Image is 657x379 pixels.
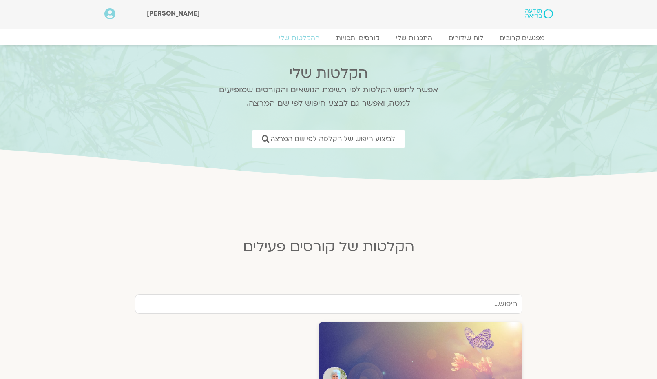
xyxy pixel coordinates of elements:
[135,294,522,314] input: חיפוש...
[271,34,328,42] a: ההקלטות שלי
[388,34,440,42] a: התכניות שלי
[440,34,491,42] a: לוח שידורים
[208,65,449,82] h2: הקלטות שלי
[252,130,405,148] a: לביצוע חיפוש של הקלטה לפי שם המרצה
[129,239,529,255] h2: הקלטות של קורסים פעילים
[270,135,395,143] span: לביצוע חיפוש של הקלטה לפי שם המרצה
[328,34,388,42] a: קורסים ותכניות
[491,34,553,42] a: מפגשים קרובים
[208,83,449,110] p: אפשר לחפש הקלטות לפי רשימת הנושאים והקורסים שמופיעים למטה, ואפשר גם לבצע חיפוש לפי שם המרצה.
[104,34,553,42] nav: Menu
[147,9,200,18] span: [PERSON_NAME]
